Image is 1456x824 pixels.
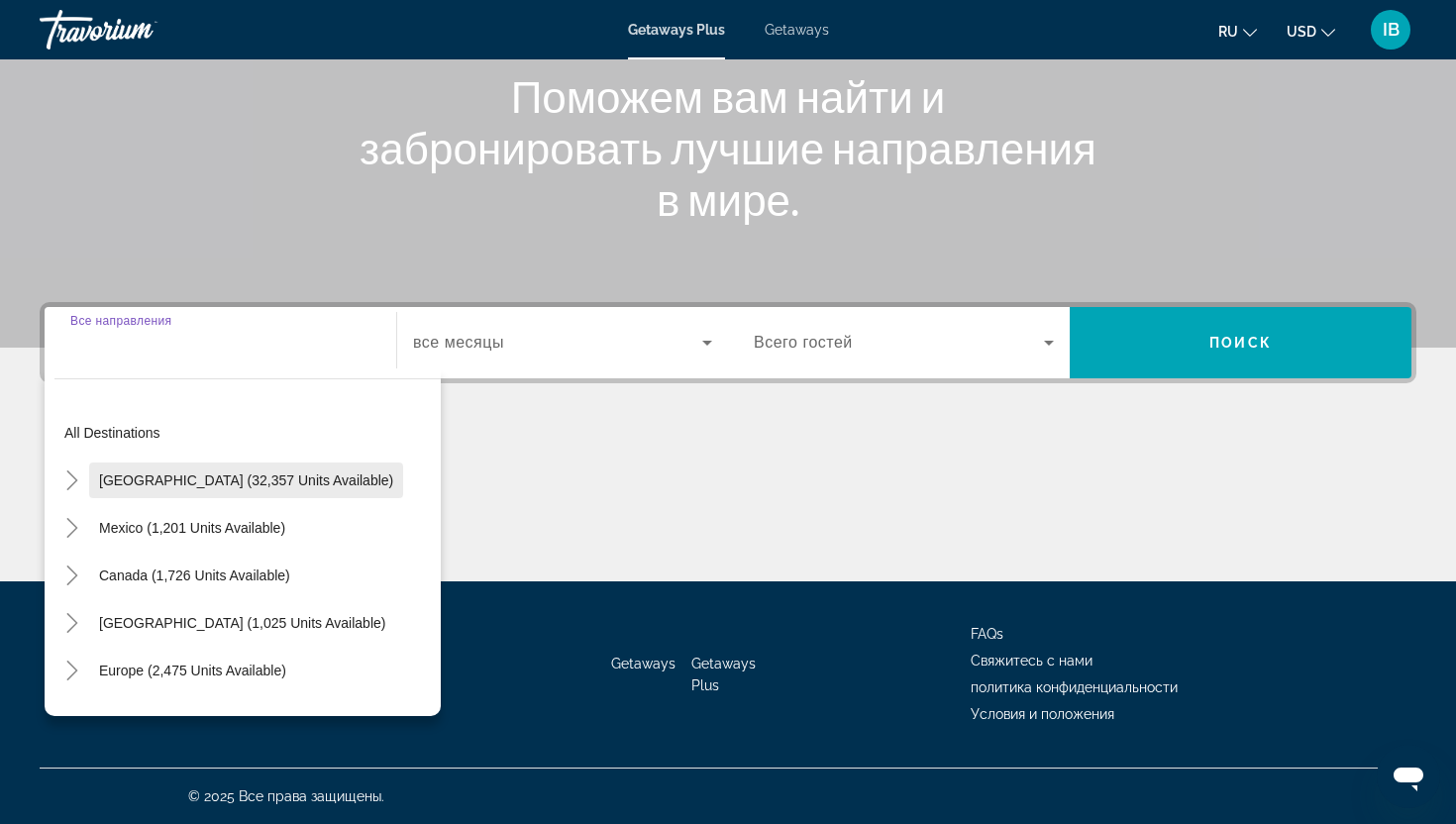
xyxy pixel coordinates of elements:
span: IB [1383,20,1400,40]
span: Все направления [70,314,171,327]
span: USD [1287,24,1316,40]
a: FAQs [971,626,1003,642]
button: Toggle Caribbean & Atlantic Islands (1,025 units available) [54,606,89,641]
button: All destinations [54,415,441,451]
button: [GEOGRAPHIC_DATA] (32,357 units available) [89,463,403,498]
button: Change language [1218,17,1257,46]
span: Europe (2,475 units available) [99,663,286,678]
span: ru [1218,24,1238,40]
button: [GEOGRAPHIC_DATA] (1,025 units available) [89,605,395,641]
div: Search widget [45,307,1411,378]
span: © 2025 Все права защищены. [188,788,384,804]
span: Поиск [1209,335,1272,351]
button: Mexico (1,201 units available) [89,510,295,546]
a: Getaways [611,656,676,671]
button: Toggle Europe (2,475 units available) [54,654,89,688]
button: Europe (2,475 units available) [89,653,296,688]
button: Поиск [1070,307,1411,378]
span: [GEOGRAPHIC_DATA] (1,025 units available) [99,615,385,631]
h1: Поможем вам найти и забронировать лучшие направления в мире. [357,70,1099,225]
span: все месяцы [413,334,504,351]
span: [GEOGRAPHIC_DATA] (32,357 units available) [99,472,393,488]
span: Всего гостей [754,334,853,351]
a: Getaways [765,22,829,38]
a: Getaways Plus [691,656,756,693]
a: Getaways Plus [628,22,725,38]
span: Canada (1,726 units available) [99,567,290,583]
button: User Menu [1365,9,1416,51]
button: [GEOGRAPHIC_DATA] (200 units available) [89,700,384,736]
button: Toggle Canada (1,726 units available) [54,559,89,593]
button: Toggle Mexico (1,201 units available) [54,511,89,546]
span: All destinations [64,425,160,441]
button: Canada (1,726 units available) [89,558,300,593]
button: Toggle United States (32,357 units available) [54,463,89,498]
a: Условия и положения [971,706,1114,722]
button: Change currency [1287,17,1335,46]
iframe: Кнопка для запуску вікна повідомлень [1377,745,1440,808]
a: Travorium [40,4,238,55]
a: Свяжитесь с нами [971,653,1092,669]
span: Mexico (1,201 units available) [99,520,285,536]
a: политика конфиденциальности [971,679,1178,695]
button: Toggle Australia (200 units available) [54,701,89,736]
